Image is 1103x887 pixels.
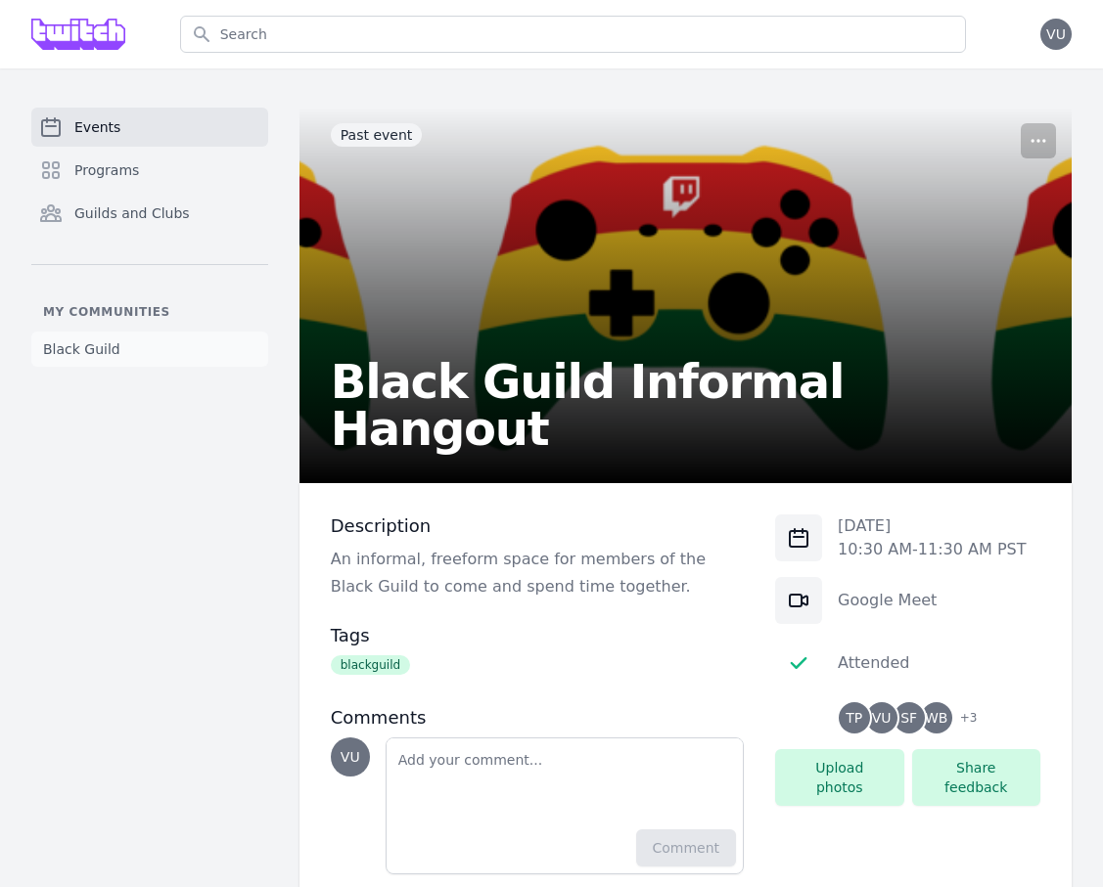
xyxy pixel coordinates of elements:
[331,655,410,675] span: blackguild
[838,651,909,675] div: Attended
[1046,27,1066,41] span: VU
[31,332,268,367] a: Black Guild
[74,160,139,180] span: Programs
[43,339,120,359] span: Black Guild
[331,514,744,538] h3: Description
[331,706,744,730] h3: Comments
[180,16,966,53] input: Search
[31,304,268,320] p: My communities
[331,123,423,147] span: Past event
[331,546,744,600] p: An informal, freeform space for members of the Black Guild to come and spend time together.
[74,117,120,137] span: Events
[775,749,903,806] button: Upload photos
[31,151,268,190] a: Programs
[912,749,1040,806] button: Share feedback
[31,19,125,50] img: Grove
[1040,19,1072,50] button: VU
[341,750,360,764] span: VU
[838,538,1026,561] p: 10:30 AM - 11:30 AM PST
[948,706,978,733] span: + 3
[74,203,190,223] span: Guilds and Clubs
[872,711,892,725] span: VU
[31,108,268,367] nav: Sidebar
[838,514,1026,538] p: [DATE]
[331,358,1040,452] h2: Black Guild Informal Hangout
[838,591,937,609] a: Google Meet
[31,194,268,233] a: Guilds and Clubs
[846,711,862,725] span: TP
[636,829,737,866] button: Comment
[900,711,917,725] span: SF
[925,711,947,725] span: WB
[331,624,744,647] h3: Tags
[31,108,268,147] a: Events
